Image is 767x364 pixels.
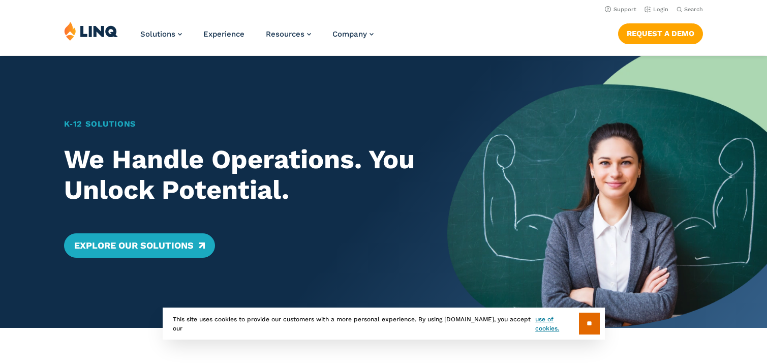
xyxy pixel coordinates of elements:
h1: K‑12 Solutions [64,118,416,130]
div: This site uses cookies to provide our customers with a more personal experience. By using [DOMAIN... [163,308,605,340]
span: Search [684,6,703,13]
a: Login [645,6,668,13]
a: Explore Our Solutions [64,233,215,258]
span: Resources [266,29,304,39]
span: Solutions [140,29,175,39]
button: Open Search Bar [677,6,703,13]
a: Company [332,29,374,39]
nav: Button Navigation [618,21,703,44]
a: Experience [203,29,244,39]
span: Company [332,29,367,39]
img: Home Banner [447,56,767,328]
a: Request a Demo [618,23,703,44]
img: LINQ | K‑12 Software [64,21,118,41]
a: Solutions [140,29,182,39]
a: Support [605,6,636,13]
a: Resources [266,29,311,39]
a: use of cookies. [535,315,578,333]
h2: We Handle Operations. You Unlock Potential. [64,144,416,205]
nav: Primary Navigation [140,21,374,55]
